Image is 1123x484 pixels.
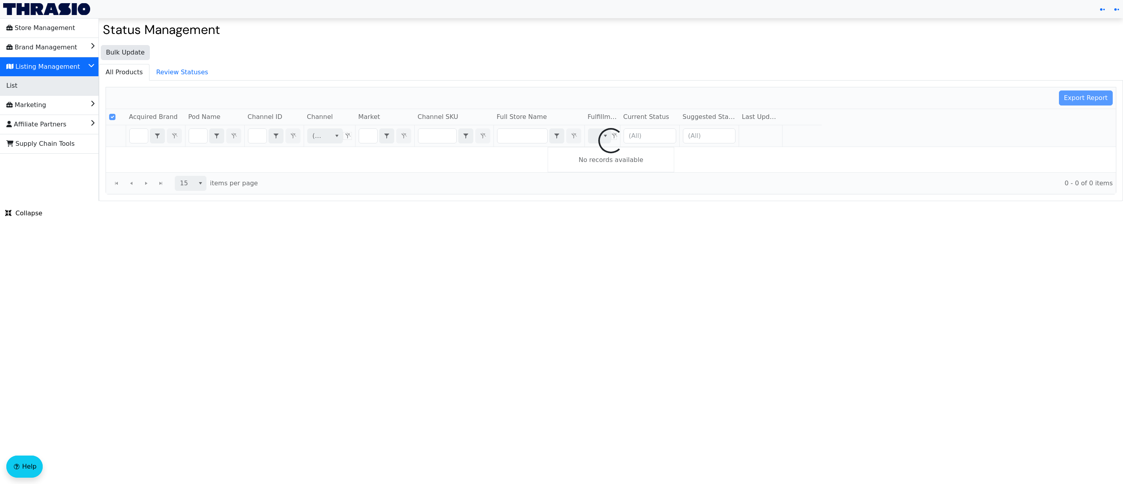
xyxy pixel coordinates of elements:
[106,48,145,57] span: Bulk Update
[99,64,149,80] span: All Products
[6,118,66,131] span: Affiliate Partners
[6,22,75,34] span: Store Management
[3,3,90,15] img: Thrasio Logo
[22,462,36,471] span: Help
[101,45,150,60] button: Bulk Update
[150,64,214,80] span: Review Statuses
[6,99,46,111] span: Marketing
[103,22,1119,37] h2: Status Management
[6,41,77,54] span: Brand Management
[6,60,80,73] span: Listing Management
[6,79,17,92] span: List
[5,209,42,218] span: Collapse
[6,137,75,150] span: Supply Chain Tools
[6,456,43,478] button: Help floatingactionbutton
